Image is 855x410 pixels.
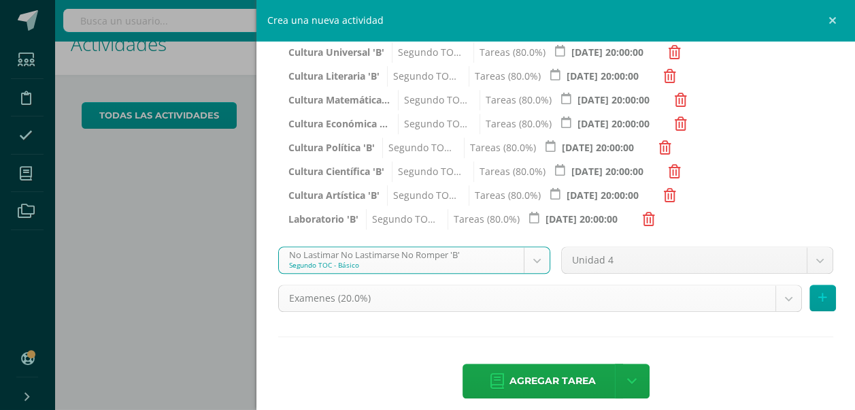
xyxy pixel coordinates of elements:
[288,138,375,158] span: Cultura Política 'B'
[398,90,472,110] span: Segundo TOC - Básico
[387,185,461,206] span: Segundo TOC - Básico
[398,114,472,134] span: Segundo TOC - Básico
[288,209,358,230] span: Laboratorio 'B'
[288,161,384,182] span: Cultura Científica 'B'
[289,247,514,260] div: No Lastimar No Lastimarse No Romper 'B'
[288,185,380,206] span: Cultura Artística 'B'
[480,90,552,110] span: Tareas (80.0%)
[387,66,461,86] span: Segundo TOC - Básico
[279,247,550,273] a: No Lastimar No Lastimarse No Romper 'B'Segundo TOC - Básico
[473,42,546,63] span: Tareas (80.0%)
[288,114,390,134] span: Cultura Económica y Financiera 'B'
[289,260,514,270] div: Segundo TOC - Básico
[392,161,466,182] span: Segundo TOC - Básico
[382,138,456,158] span: Segundo TOC - Básico
[509,364,596,398] span: Agregar tarea
[469,185,541,206] span: Tareas (80.0%)
[480,114,552,134] span: Tareas (80.0%)
[279,285,801,311] a: Examenes (20.0%)
[448,209,520,230] span: Tareas (80.0%)
[562,247,833,273] a: Unidad 4
[288,66,380,86] span: Cultura Literaria 'B'
[288,42,384,63] span: Cultura Universal 'B'
[464,138,536,158] span: Tareas (80.0%)
[392,42,466,63] span: Segundo TOC - Básico
[288,90,390,110] span: Cultura Matemática 'B'
[572,247,797,273] span: Unidad 4
[366,209,440,230] span: Segundo TOC - Básico
[469,66,541,86] span: Tareas (80.0%)
[289,285,765,311] span: Examenes (20.0%)
[473,161,546,182] span: Tareas (80.0%)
